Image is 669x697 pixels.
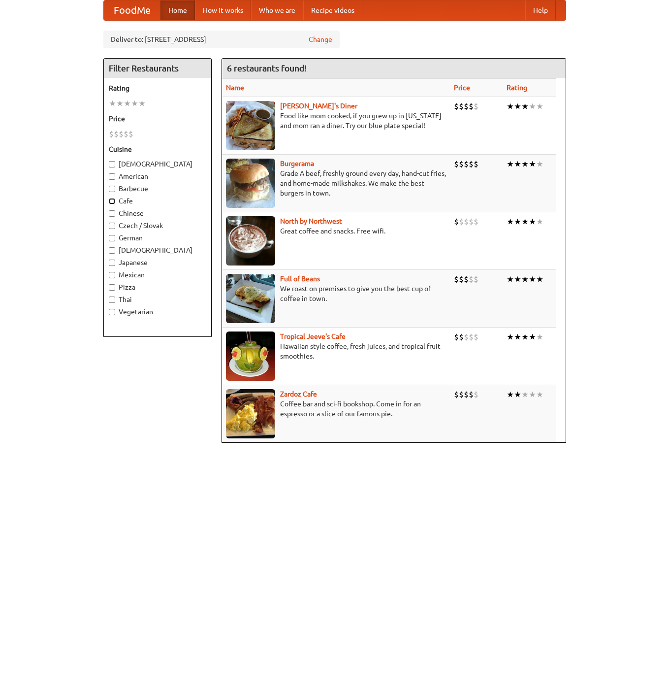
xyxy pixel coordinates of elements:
[280,217,342,225] a: North by Northwest
[474,159,478,169] li: $
[474,389,478,400] li: $
[469,332,474,342] li: $
[309,34,332,44] a: Change
[464,101,469,112] li: $
[529,101,536,112] li: ★
[226,332,275,381] img: jeeves.jpg
[109,235,115,241] input: German
[280,332,346,340] a: Tropical Jeeve's Cafe
[226,168,446,198] p: Grade A beef, freshly ground every day, hand-cut fries, and home-made milkshakes. We make the bes...
[109,184,206,194] label: Barbecue
[514,101,521,112] li: ★
[280,275,320,283] a: Full of Beans
[160,0,195,20] a: Home
[536,274,543,285] li: ★
[469,216,474,227] li: $
[109,171,206,181] label: American
[131,98,138,109] li: ★
[226,389,275,438] img: zardoz.jpg
[119,129,124,139] li: $
[109,208,206,218] label: Chinese
[507,389,514,400] li: ★
[109,83,206,93] h5: Rating
[454,159,459,169] li: $
[303,0,362,20] a: Recipe videos
[128,129,133,139] li: $
[474,101,478,112] li: $
[459,389,464,400] li: $
[109,295,206,304] label: Thai
[464,332,469,342] li: $
[109,98,116,109] li: ★
[109,186,115,192] input: Barbecue
[514,216,521,227] li: ★
[521,274,529,285] li: ★
[529,389,536,400] li: ★
[114,129,119,139] li: $
[226,226,446,236] p: Great coffee and snacks. Free wifi.
[280,102,357,110] b: [PERSON_NAME]'s Diner
[536,389,543,400] li: ★
[109,221,206,231] label: Czech / Slovak
[536,216,543,227] li: ★
[109,284,115,291] input: Pizza
[109,245,206,255] label: [DEMOGRAPHIC_DATA]
[464,274,469,285] li: $
[507,274,514,285] li: ★
[507,84,527,92] a: Rating
[521,101,529,112] li: ★
[464,159,469,169] li: $
[104,0,160,20] a: FoodMe
[507,159,514,169] li: ★
[109,198,115,204] input: Cafe
[529,332,536,342] li: ★
[280,390,317,398] a: Zardoz Cafe
[109,247,115,254] input: [DEMOGRAPHIC_DATA]
[529,159,536,169] li: ★
[138,98,146,109] li: ★
[536,159,543,169] li: ★
[124,98,131,109] li: ★
[514,332,521,342] li: ★
[109,260,115,266] input: Japanese
[469,159,474,169] li: $
[521,389,529,400] li: ★
[109,210,115,217] input: Chinese
[507,216,514,227] li: ★
[536,332,543,342] li: ★
[104,59,211,78] h4: Filter Restaurants
[109,196,206,206] label: Cafe
[109,129,114,139] li: $
[226,159,275,208] img: burgerama.jpg
[109,144,206,154] h5: Cuisine
[226,399,446,419] p: Coffee bar and sci-fi bookshop. Come in for an espresso or a slice of our famous pie.
[525,0,556,20] a: Help
[195,0,251,20] a: How it works
[226,84,244,92] a: Name
[459,101,464,112] li: $
[109,297,115,303] input: Thai
[116,98,124,109] li: ★
[459,216,464,227] li: $
[521,332,529,342] li: ★
[529,216,536,227] li: ★
[469,389,474,400] li: $
[529,274,536,285] li: ★
[109,114,206,124] h5: Price
[109,309,115,315] input: Vegetarian
[124,129,128,139] li: $
[459,332,464,342] li: $
[226,284,446,303] p: We roast on premises to give you the best cup of coffee in town.
[109,258,206,267] label: Japanese
[454,216,459,227] li: $
[474,332,478,342] li: $
[507,101,514,112] li: ★
[454,274,459,285] li: $
[280,160,314,167] a: Burgerama
[109,161,115,167] input: [DEMOGRAPHIC_DATA]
